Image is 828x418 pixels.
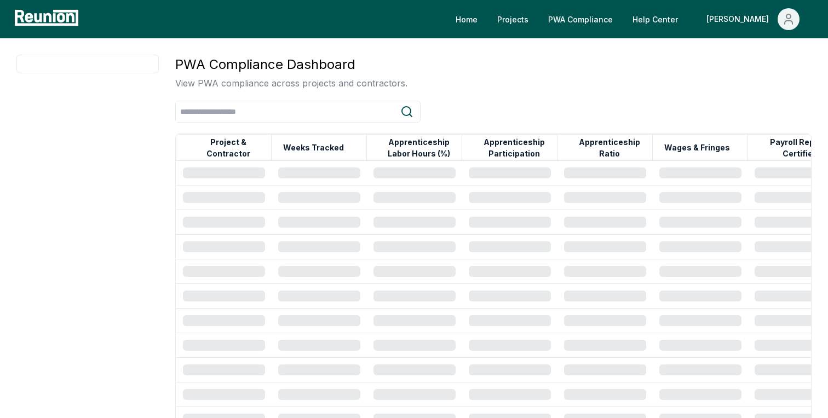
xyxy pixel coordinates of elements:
[472,137,557,159] button: Apprenticeship Participation
[624,8,687,30] a: Help Center
[175,55,407,74] h3: PWA Compliance Dashboard
[706,8,773,30] div: [PERSON_NAME]
[376,137,462,159] button: Apprenticeship Labor Hours (%)
[186,137,271,159] button: Project & Contractor
[662,137,732,159] button: Wages & Fringes
[698,8,808,30] button: [PERSON_NAME]
[488,8,537,30] a: Projects
[281,137,346,159] button: Weeks Tracked
[447,8,817,30] nav: Main
[567,137,652,159] button: Apprenticeship Ratio
[539,8,622,30] a: PWA Compliance
[447,8,486,30] a: Home
[175,77,407,90] p: View PWA compliance across projects and contractors.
